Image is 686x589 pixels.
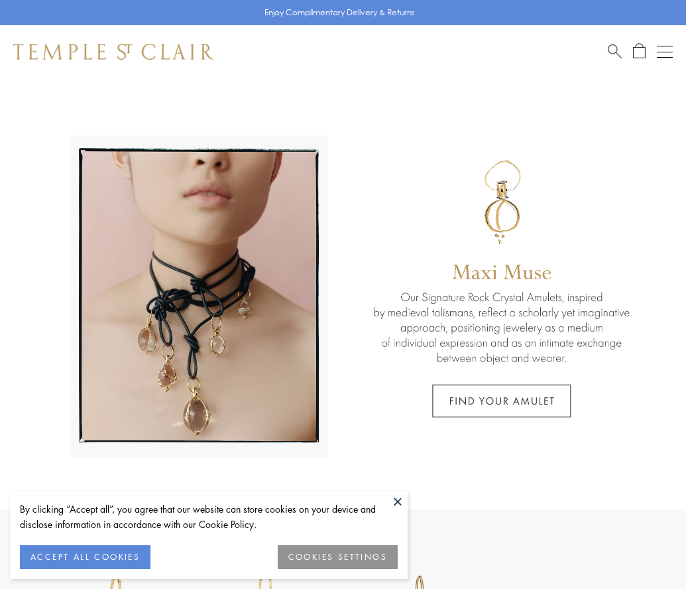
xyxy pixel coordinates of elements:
a: Search [608,43,622,60]
div: By clicking “Accept all”, you agree that our website can store cookies on your device and disclos... [20,501,398,532]
p: Enjoy Complimentary Delivery & Returns [264,6,415,19]
button: COOKIES SETTINGS [278,545,398,569]
img: Temple St. Clair [13,44,213,60]
button: ACCEPT ALL COOKIES [20,545,150,569]
button: Open navigation [657,44,673,60]
a: Open Shopping Bag [633,43,646,60]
